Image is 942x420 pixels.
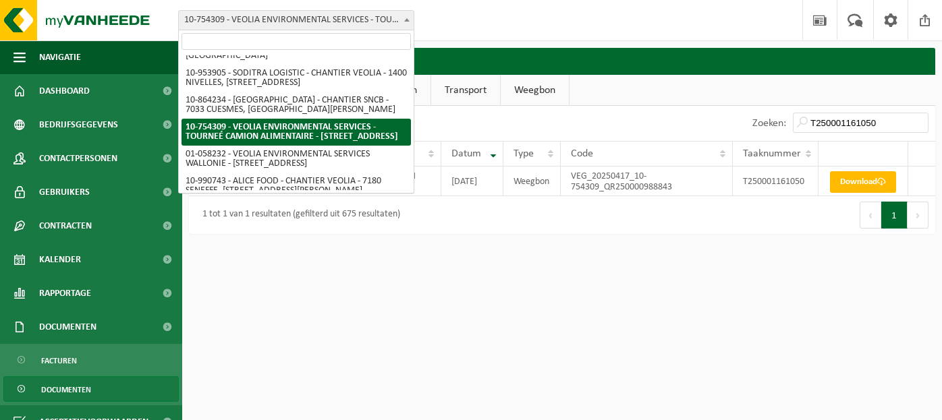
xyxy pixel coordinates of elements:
[39,276,91,310] span: Rapportage
[39,40,81,74] span: Navigatie
[196,203,400,227] div: 1 tot 1 van 1 resultaten (gefilterd uit 675 resultaten)
[743,148,801,159] span: Taaknummer
[39,175,90,209] span: Gebruikers
[179,11,414,30] span: 10-754309 - VEOLIA ENVIRONMENTAL SERVICES - TOURNEÉ CAMION ALIMENTAIRE - 5140 SOMBREFFE, RUE DE L...
[39,142,117,175] span: Contactpersonen
[39,108,118,142] span: Bedrijfsgegevens
[182,65,411,92] li: 10-953905 - SODITRA LOGISTIC - CHANTIER VEOLIA - 1400 NIVELLES, [STREET_ADDRESS]
[182,146,411,173] li: 01-058232 - VEOLIA ENVIRONMENTAL SERVICES WALLONIE - [STREET_ADDRESS]
[571,148,593,159] span: Code
[830,171,896,193] a: Download
[752,118,786,129] label: Zoeken:
[41,348,77,373] span: Facturen
[881,202,908,229] button: 1
[733,167,819,196] td: T250001161050
[561,167,733,196] td: VEG_20250417_10-754309_QR250000988843
[3,376,179,402] a: Documenten
[39,310,96,344] span: Documenten
[39,74,90,108] span: Dashboard
[39,243,81,276] span: Kalender
[501,75,569,106] a: Weegbon
[178,10,414,30] span: 10-754309 - VEOLIA ENVIRONMENTAL SERVICES - TOURNEÉ CAMION ALIMENTAIRE - 5140 SOMBREFFE, RUE DE L...
[441,167,503,196] td: [DATE]
[860,202,881,229] button: Previous
[41,377,91,402] span: Documenten
[514,148,534,159] span: Type
[3,347,179,373] a: Facturen
[503,167,561,196] td: Weegbon
[182,92,411,119] li: 10-864234 - [GEOGRAPHIC_DATA] - CHANTIER SNCB - 7033 CUESMES, [GEOGRAPHIC_DATA][PERSON_NAME]
[182,119,411,146] li: 10-754309 - VEOLIA ENVIRONMENTAL SERVICES - TOURNEÉ CAMION ALIMENTAIRE - [STREET_ADDRESS]
[431,75,500,106] a: Transport
[908,202,929,229] button: Next
[182,173,411,200] li: 10-990743 - ALICE FOOD - CHANTIER VEOLIA - 7180 SENEFFE, [STREET_ADDRESS][PERSON_NAME]
[39,209,92,243] span: Contracten
[451,148,481,159] span: Datum
[189,48,935,74] h2: Documenten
